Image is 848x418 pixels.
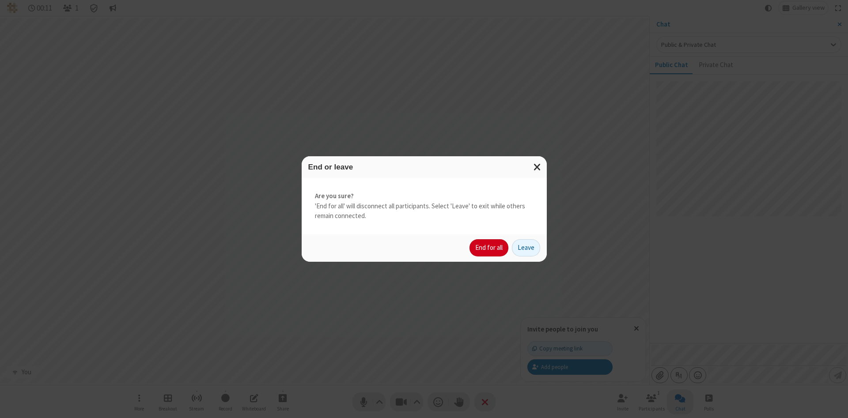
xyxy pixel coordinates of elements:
[469,239,508,257] button: End for all
[308,163,540,171] h3: End or leave
[302,178,547,234] div: 'End for all' will disconnect all participants. Select 'Leave' to exit while others remain connec...
[315,191,534,201] strong: Are you sure?
[528,156,547,178] button: Close modal
[512,239,540,257] button: Leave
